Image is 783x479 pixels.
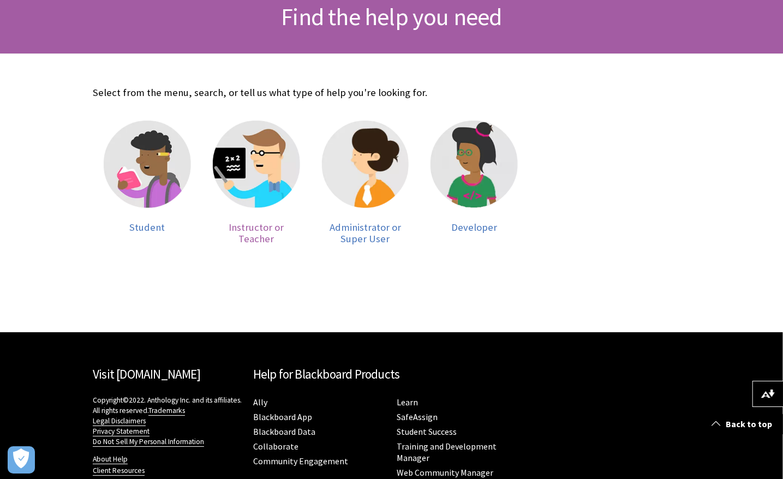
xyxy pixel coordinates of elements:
span: Student [129,221,165,233]
a: Training and Development Manager [397,441,497,464]
img: Instructor [213,121,300,208]
img: Student [104,121,191,208]
a: Client Resources [93,466,145,476]
a: Student Student [104,121,191,244]
a: Community Engagement [253,456,348,467]
h2: Help for Blackboard Products [253,365,530,384]
p: Select from the menu, search, or tell us what type of help you're looking for. [93,86,529,100]
a: Collaborate [253,441,298,452]
span: Instructor or Teacher [229,221,284,246]
a: About Help [93,454,128,464]
span: Find the help you need [281,2,501,32]
a: Trademarks [148,406,185,416]
a: Back to top [703,414,783,434]
a: Web Community Manager [397,467,494,478]
a: Legal Disclaimers [93,416,146,426]
a: Blackboard App [253,411,312,423]
span: Developer [451,221,497,233]
a: SafeAssign [397,411,438,423]
img: Administrator [322,121,409,208]
span: Administrator or Super User [330,221,401,246]
p: Copyright©2022. Anthology Inc. and its affiliates. All rights reserved. [93,395,242,447]
a: Student Success [397,426,457,438]
a: Instructor Instructor or Teacher [213,121,300,244]
a: Privacy Statement [93,427,150,436]
a: Visit [DOMAIN_NAME] [93,366,200,382]
a: Developer [431,121,518,244]
a: Ally [253,397,267,408]
button: Open Preferences [8,446,35,474]
a: Do Not Sell My Personal Information [93,437,204,447]
a: Blackboard Data [253,426,315,438]
a: Learn [397,397,419,408]
a: Administrator Administrator or Super User [322,121,409,244]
